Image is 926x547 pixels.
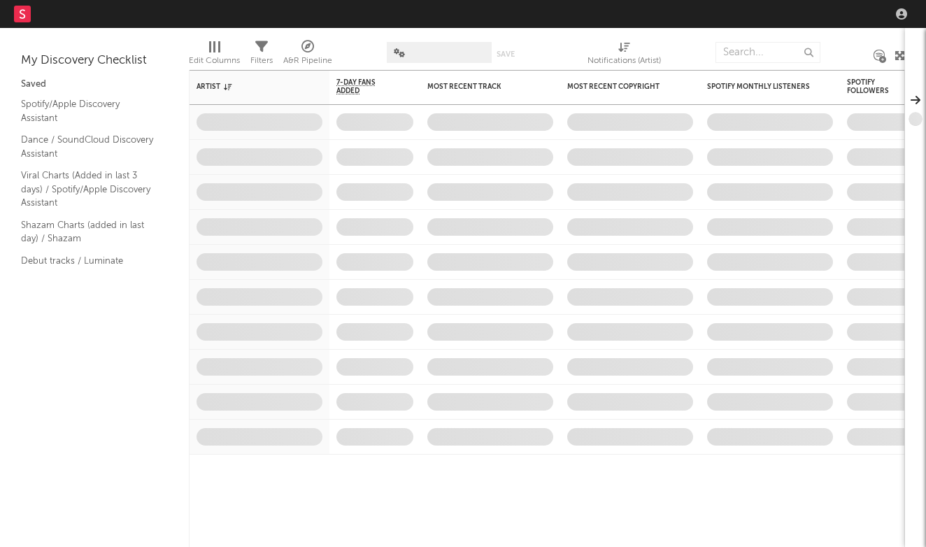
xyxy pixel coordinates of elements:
a: Spotify/Apple Discovery Assistant [21,97,154,125]
a: Dance / SoundCloud Discovery Assistant [21,132,154,161]
div: Notifications (Artist) [587,35,661,76]
div: Saved [21,76,168,93]
div: Artist [197,83,301,91]
div: Spotify Monthly Listeners [707,83,812,91]
div: A&R Pipeline [283,35,332,76]
div: Spotify Followers [847,78,896,95]
span: 7-Day Fans Added [336,78,392,95]
div: My Discovery Checklist [21,52,168,69]
a: Shazam Charts (added in last day) / Shazam [21,218,154,246]
div: Edit Columns [189,52,240,69]
div: Edit Columns [189,35,240,76]
input: Search... [715,42,820,63]
div: Filters [250,52,273,69]
a: Songs growing in last 3 days (major markets) / Luminate [21,275,154,304]
a: Viral Charts (Added in last 3 days) / Spotify/Apple Discovery Assistant [21,168,154,211]
a: Debut tracks / Luminate [21,253,154,269]
div: Most Recent Track [427,83,532,91]
div: Most Recent Copyright [567,83,672,91]
div: Filters [250,35,273,76]
div: Notifications (Artist) [587,52,661,69]
button: Save [497,50,515,58]
div: A&R Pipeline [283,52,332,69]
